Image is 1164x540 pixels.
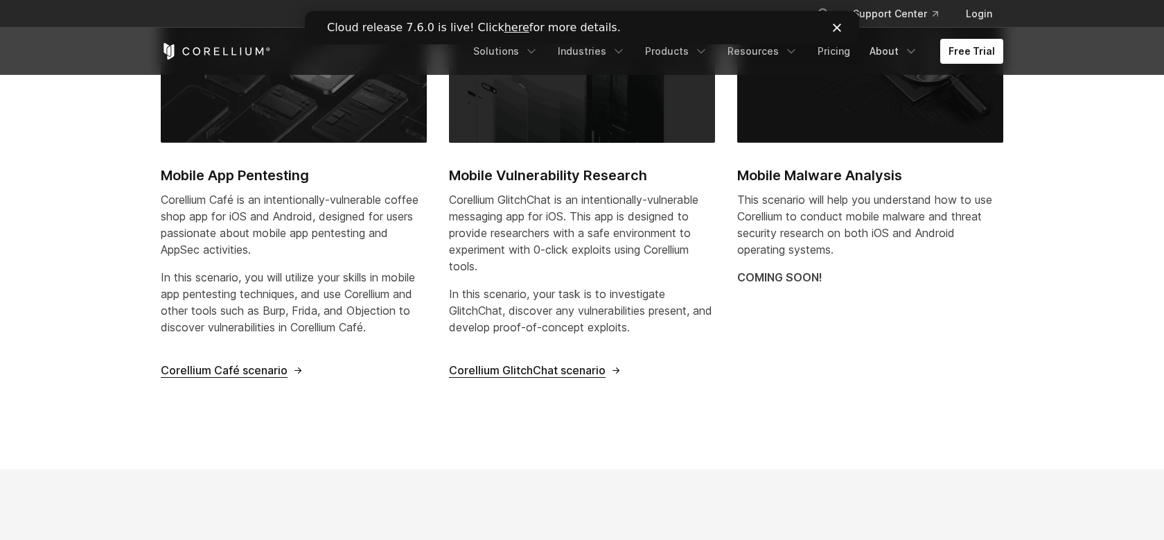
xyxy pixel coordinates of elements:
p: In this scenario, you will utilize your skills in mobile app pentesting techniques, and use Corel... [161,269,427,336]
h2: Mobile Malware Analysis [737,165,1003,186]
span: Corellium GlitchChat scenario [449,363,606,378]
a: Corellium Home [161,43,271,60]
strong: COMING SOON! [737,270,822,284]
a: Pricing [809,39,858,64]
a: Products [637,39,716,64]
p: In this scenario, your task is to investigate GlitchChat, discover any vulnerabilities present, a... [449,286,715,336]
p: This scenario will help you understand how to use Corellium to conduct mobile malware and threat ... [737,191,1003,258]
a: Resources [719,39,806,64]
a: Solutions [465,39,547,64]
a: About [861,39,926,64]
a: Industries [549,39,634,64]
h2: Mobile App Pentesting [161,165,427,186]
div: Navigation Menu [465,39,1003,64]
a: Support Center [842,1,949,26]
a: Free Trial [940,39,1003,64]
iframe: Intercom live chat banner [305,11,859,44]
h2: Mobile Vulnerability Research [449,165,715,186]
div: Close [528,12,542,21]
a: Login [955,1,1003,26]
button: Search [811,1,836,26]
span: Corellium Café scenario [161,363,288,378]
div: Navigation Menu [800,1,1003,26]
p: Corellium GlitchChat is an intentionally-vulnerable messaging app for iOS. This app is designed t... [449,191,715,275]
p: Corellium Café is an intentionally-vulnerable coffee shop app for iOS and Android, designed for u... [161,191,427,258]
